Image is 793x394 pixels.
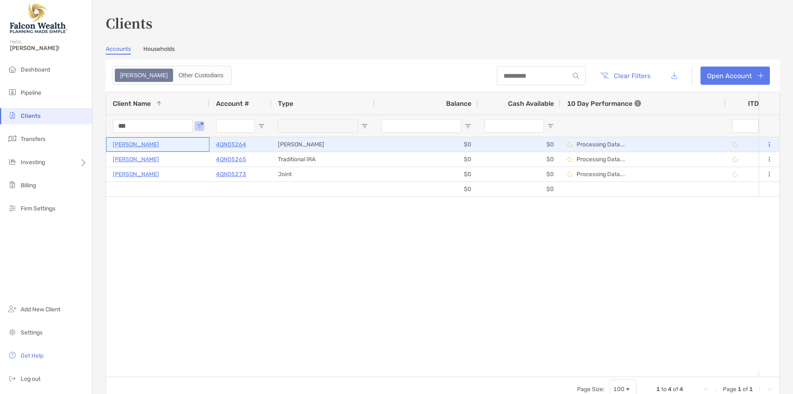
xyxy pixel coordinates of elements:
span: Firm Settings [21,205,55,212]
div: Previous Page [713,386,719,393]
a: 4QN05273 [216,169,246,179]
span: of [673,386,678,393]
a: [PERSON_NAME] [113,169,159,179]
div: Page Size: [577,386,605,393]
h3: Clients [106,13,780,32]
a: 4QN05265 [216,154,246,165]
span: of [743,386,748,393]
div: Joint [271,167,375,181]
p: Processing Data... [577,171,625,178]
span: 1 [749,386,753,393]
div: $0 [375,137,478,152]
div: Traditional IRA [271,152,375,167]
span: 4 [668,386,672,393]
img: firm-settings icon [7,203,17,213]
img: settings icon [7,327,17,337]
a: Open Account [700,67,770,85]
img: Processing Data icon [567,157,573,162]
span: Transfers [21,136,45,143]
div: $0 [478,137,560,152]
span: Dashboard [21,66,50,73]
a: Accounts [106,45,131,55]
input: Account # Filter Input [216,119,255,133]
span: Log out [21,375,40,382]
a: [PERSON_NAME] [113,154,159,165]
span: Pipeline [21,89,41,96]
img: get-help icon [7,350,17,360]
div: Last Page [766,386,773,393]
img: transfers icon [7,134,17,143]
span: 1 [738,386,741,393]
button: Open Filter Menu [465,123,471,129]
div: $0 [375,167,478,181]
span: [PERSON_NAME]! [10,45,87,52]
div: $0 [478,167,560,181]
img: logout icon [7,373,17,383]
img: Processing Data icon [567,172,573,177]
div: [PERSON_NAME] [271,137,375,152]
span: to [661,386,667,393]
div: $0 [478,152,560,167]
div: $0 [375,182,478,196]
button: Open Filter Menu [361,123,368,129]
span: Clients [21,112,40,119]
button: Open Filter Menu [196,123,203,129]
button: Open Filter Menu [258,123,265,129]
div: $0 [375,152,478,167]
img: dashboard icon [7,64,17,74]
img: Processing Data icon [732,142,738,148]
span: Cash Available [508,100,554,107]
img: pipeline icon [7,87,17,97]
img: billing icon [7,180,17,190]
div: $0 [478,182,560,196]
span: Billing [21,182,36,189]
div: 10 Day Performance [567,92,641,115]
div: Next Page [756,386,763,393]
span: Client Name [113,100,151,107]
span: Settings [21,329,43,336]
div: segmented control [112,66,232,85]
input: Cash Available Filter Input [484,119,544,133]
div: ITD [748,100,769,107]
div: First Page [703,386,710,393]
span: Page [723,386,736,393]
span: 4 [679,386,683,393]
button: Clear Filters [594,67,657,85]
img: Processing Data icon [567,142,573,148]
img: add_new_client icon [7,304,17,314]
span: Type [278,100,293,107]
a: [PERSON_NAME] [113,139,159,150]
span: Add New Client [21,306,60,313]
span: Balance [446,100,471,107]
img: clients icon [7,110,17,120]
img: investing icon [7,157,17,167]
button: Open Filter Menu [547,123,554,129]
a: 4QN05264 [216,139,246,150]
div: Other Custodians [174,69,228,81]
span: 1 [656,386,660,393]
a: Households [143,45,175,55]
div: Zoe [116,69,172,81]
span: Get Help [21,352,43,359]
img: Processing Data icon [732,157,738,162]
input: ITD Filter Input [732,119,759,133]
span: Account # [216,100,249,107]
div: 100 [613,386,624,393]
p: Processing Data... [577,141,625,148]
input: Client Name Filter Input [113,119,193,133]
img: Falcon Wealth Planning Logo [10,3,68,33]
span: Investing [21,159,45,166]
img: Processing Data icon [732,172,738,177]
p: Processing Data... [577,156,625,163]
input: Balance Filter Input [381,119,461,133]
img: input icon [573,73,579,79]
